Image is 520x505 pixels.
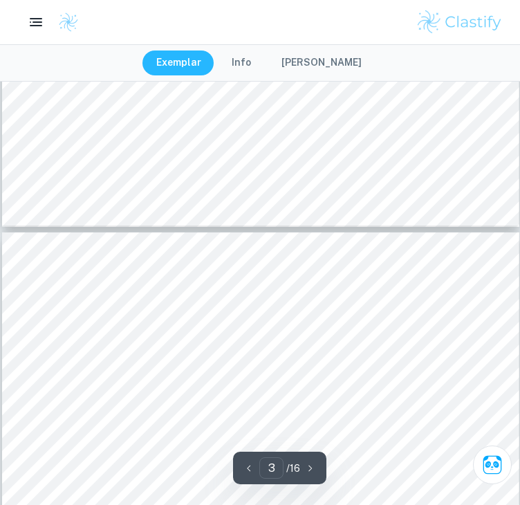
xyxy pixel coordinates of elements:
[50,12,79,33] a: Clastify logo
[142,50,215,75] button: Exemplar
[286,461,300,476] p: / 16
[473,446,512,484] button: Ask Clai
[58,12,79,33] img: Clastify logo
[218,50,265,75] button: Info
[268,50,375,75] button: [PERSON_NAME]
[416,8,503,36] img: Clastify logo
